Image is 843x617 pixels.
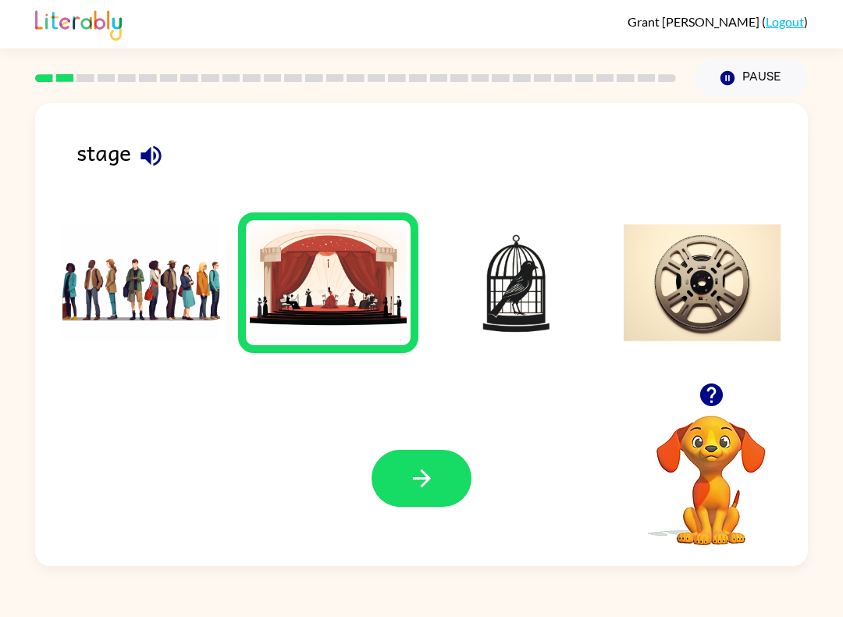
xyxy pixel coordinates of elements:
[624,224,781,341] img: Answer choice 4
[62,224,220,341] img: Answer choice 1
[628,14,762,29] span: Grant [PERSON_NAME]
[695,60,808,96] button: Pause
[35,6,122,41] img: Literably
[76,134,808,192] div: stage
[250,224,407,341] img: Answer choice 2
[628,14,808,29] div: ( )
[766,14,804,29] a: Logout
[633,391,789,547] video: Your browser must support playing .mp4 files to use Literably. Please try using another browser.
[436,224,594,341] img: Answer choice 3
